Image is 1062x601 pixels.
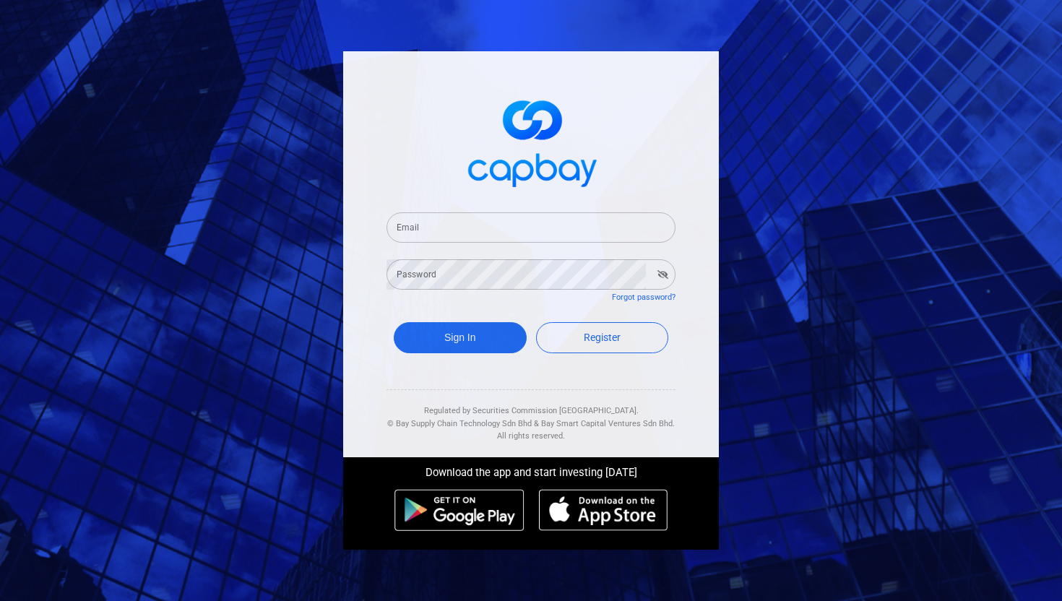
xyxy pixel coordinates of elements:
a: Forgot password? [612,293,675,302]
div: Regulated by Securities Commission [GEOGRAPHIC_DATA]. & All rights reserved. [387,390,675,443]
span: Bay Smart Capital Ventures Sdn Bhd. [541,419,675,428]
img: logo [459,87,603,195]
img: android [394,489,524,531]
button: Sign In [394,322,527,353]
div: Download the app and start investing [DATE] [332,457,730,482]
span: Register [584,332,621,343]
span: © Bay Supply Chain Technology Sdn Bhd [387,419,532,428]
img: ios [539,489,668,531]
a: Register [536,322,669,353]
